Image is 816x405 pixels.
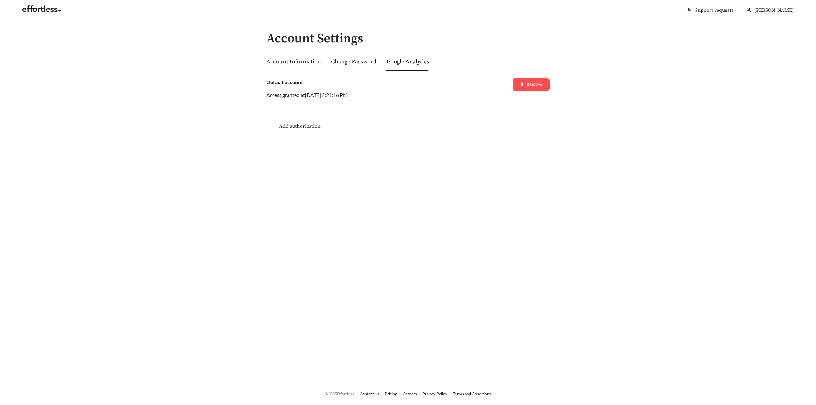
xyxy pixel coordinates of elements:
[527,82,542,88] span: Remove
[266,119,326,133] button: plusAdd authorization
[325,391,354,396] span: © 2025 Effortless
[279,122,321,130] span: Add authorization
[266,91,513,99] p: Access granted at [DATE] 2:21:16 PM
[385,391,397,396] a: Pricing
[403,391,417,396] a: Careers
[513,78,550,91] button: deleteRemove
[520,82,524,87] span: delete
[387,58,429,65] a: Google Analytics
[360,391,379,396] a: Contact Us
[695,7,733,13] a: Support requests
[754,7,794,13] span: [PERSON_NAME]
[266,58,321,65] a: Account Information
[272,123,277,129] span: plus
[266,79,303,85] b: Default account
[266,32,557,46] h2: Account Settings
[422,391,447,396] a: Privacy Policy
[331,58,376,65] a: Change Password
[453,391,491,396] a: Terms and Conditions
